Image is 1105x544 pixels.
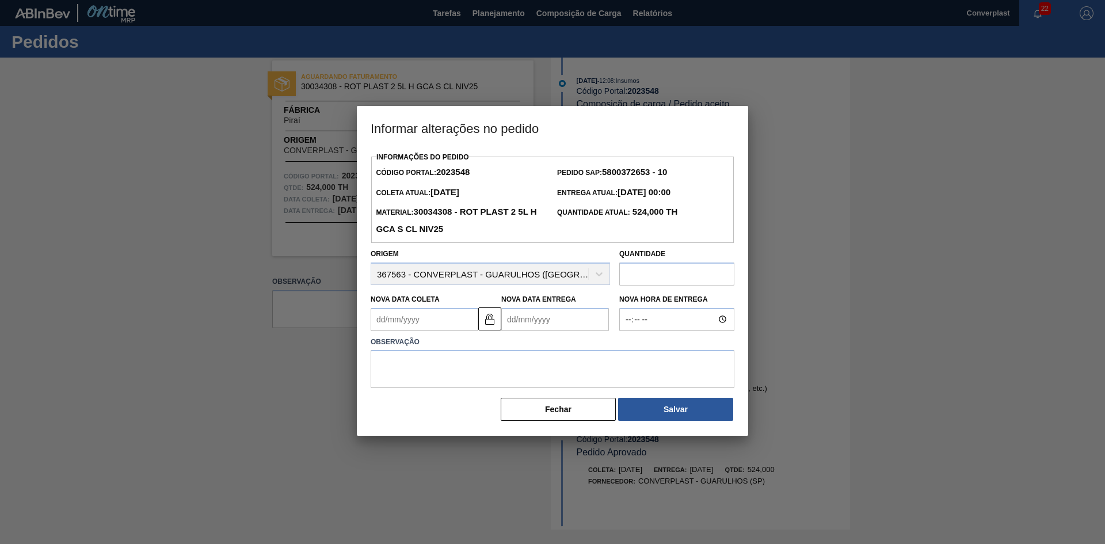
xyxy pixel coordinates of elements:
label: Nova Data Coleta [371,295,440,303]
label: Quantidade [619,250,665,258]
input: dd/mm/yyyy [371,308,478,331]
label: Origem [371,250,399,258]
span: Material: [376,208,536,234]
strong: 5800372653 - 10 [602,167,667,177]
strong: [DATE] [430,187,459,197]
label: Nova Data Entrega [501,295,576,303]
button: locked [478,307,501,330]
label: Nova Hora de Entrega [619,291,734,308]
span: Código Portal: [376,169,470,177]
strong: 524,000 TH [630,207,678,216]
input: dd/mm/yyyy [501,308,609,331]
span: Entrega Atual: [557,189,670,197]
label: Observação [371,334,734,351]
strong: [DATE] 00:00 [618,187,670,197]
span: Quantidade Atual: [557,208,677,216]
label: Informações do Pedido [376,153,469,161]
strong: 2023548 [436,167,470,177]
h3: Informar alterações no pedido [357,106,748,150]
strong: 30034308 - ROT PLAST 2 5L H GCA S CL NIV25 [376,207,536,234]
img: locked [483,312,497,326]
span: Pedido SAP: [557,169,667,177]
button: Salvar [618,398,733,421]
span: Coleta Atual: [376,189,459,197]
button: Fechar [501,398,616,421]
